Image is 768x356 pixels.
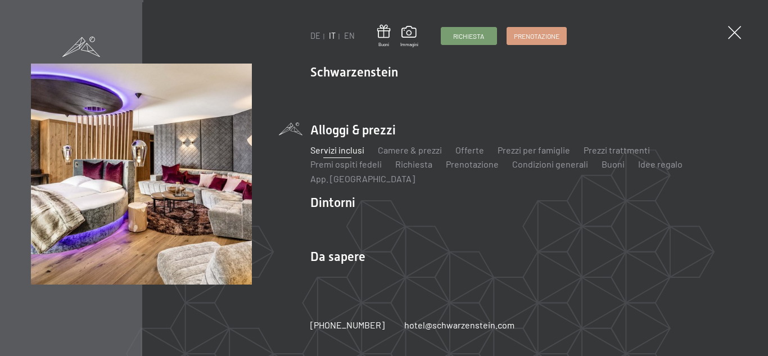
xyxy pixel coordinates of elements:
span: [PHONE_NUMBER] [310,319,385,330]
a: EN [344,31,355,40]
a: Servizi inclusi [310,145,364,155]
a: Buoni [377,25,390,48]
span: Buoni [377,42,390,48]
a: Buoni [602,159,625,169]
a: Idee regalo [638,159,683,169]
a: hotel@schwarzenstein.com [404,319,514,331]
span: Prenotazione [514,31,559,41]
a: IT [329,31,336,40]
span: Richiesta [453,31,484,41]
a: Immagini [400,26,418,47]
a: Prezzi trattmenti [584,145,650,155]
a: Richiesta [441,28,496,44]
a: DE [310,31,320,40]
a: Premi ospiti fedeli [310,159,382,169]
a: [PHONE_NUMBER] [310,319,385,331]
a: Prezzi per famiglie [498,145,570,155]
a: Condizioni generali [512,159,588,169]
a: Prenotazione [507,28,566,44]
a: Richiesta [395,159,432,169]
a: App. [GEOGRAPHIC_DATA] [310,173,415,184]
a: Camere & prezzi [378,145,442,155]
span: Immagini [400,42,418,48]
a: Offerte [455,145,484,155]
a: Prenotazione [446,159,499,169]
